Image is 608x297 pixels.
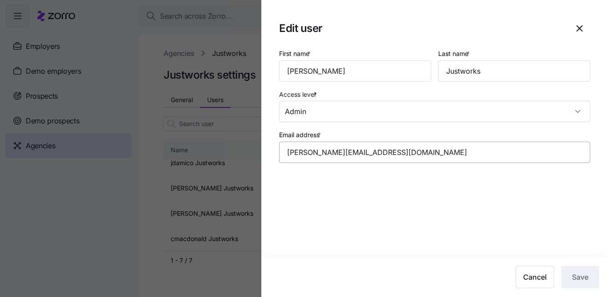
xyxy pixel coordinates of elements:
span: Cancel [523,272,547,282]
button: Save [561,266,599,288]
input: Select access level [279,101,590,122]
input: Type last name [438,60,590,82]
label: Last name [438,49,472,59]
span: Save [572,272,588,282]
input: Type user email [279,142,590,163]
input: Type first name [279,60,431,82]
label: Access level [279,90,319,99]
h1: Edit user [279,21,562,35]
label: Email address [279,130,323,140]
button: Cancel [516,266,554,288]
label: First name [279,49,312,59]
